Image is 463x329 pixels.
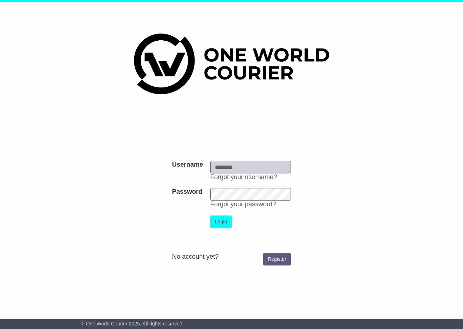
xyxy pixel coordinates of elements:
[134,34,329,94] img: One World
[210,201,276,208] a: Forgot your password?
[172,253,291,261] div: No account yet?
[81,321,184,327] span: © One World Courier 2025. All rights reserved.
[210,173,277,181] a: Forgot your username?
[172,188,202,196] label: Password
[263,253,291,265] a: Register
[172,161,203,169] label: Username
[210,216,232,228] button: Login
